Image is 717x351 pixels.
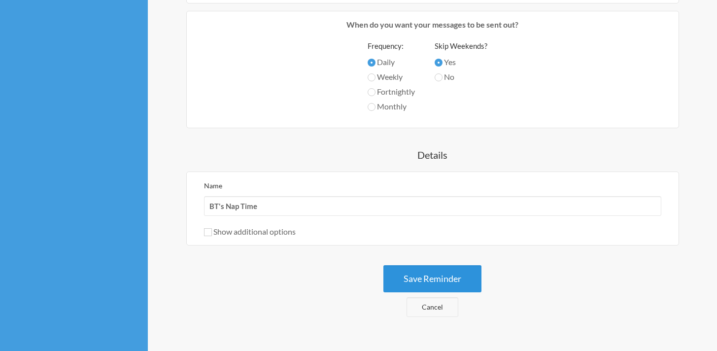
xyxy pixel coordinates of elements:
[368,86,415,98] label: Fortnightly
[435,59,443,67] input: Yes
[204,181,222,190] label: Name
[407,297,458,317] a: Cancel
[368,73,376,81] input: Weekly
[435,73,443,81] input: No
[168,148,697,162] h4: Details
[194,19,671,31] p: When do you want your messages to be sent out?
[368,59,376,67] input: Daily
[368,71,415,83] label: Weekly
[204,227,296,236] label: Show additional options
[368,103,376,111] input: Monthly
[204,196,661,216] input: We suggest a 2 to 4 word name
[368,40,415,52] label: Frequency:
[204,228,212,236] input: Show additional options
[435,40,487,52] label: Skip Weekends?
[383,265,481,292] button: Save Reminder
[435,56,487,68] label: Yes
[368,101,415,112] label: Monthly
[435,71,487,83] label: No
[368,56,415,68] label: Daily
[368,88,376,96] input: Fortnightly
